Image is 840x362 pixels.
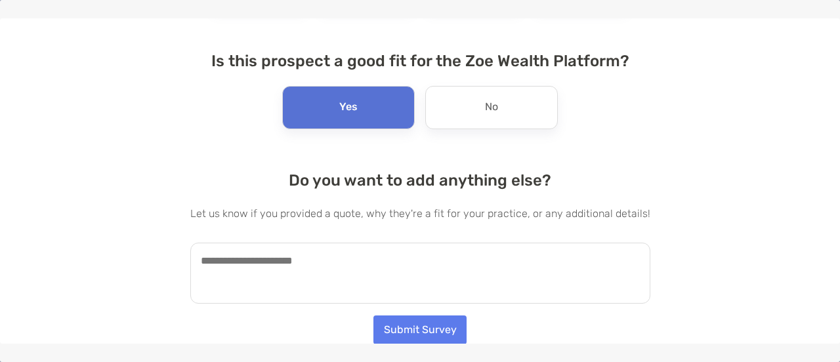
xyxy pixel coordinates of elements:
button: Submit Survey [373,315,467,344]
p: Yes [339,97,358,118]
p: Let us know if you provided a quote, why they're a fit for your practice, or any additional details! [190,205,650,222]
h4: Do you want to add anything else? [190,171,650,190]
h4: Is this prospect a good fit for the Zoe Wealth Platform? [190,52,650,70]
p: No [485,97,498,118]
